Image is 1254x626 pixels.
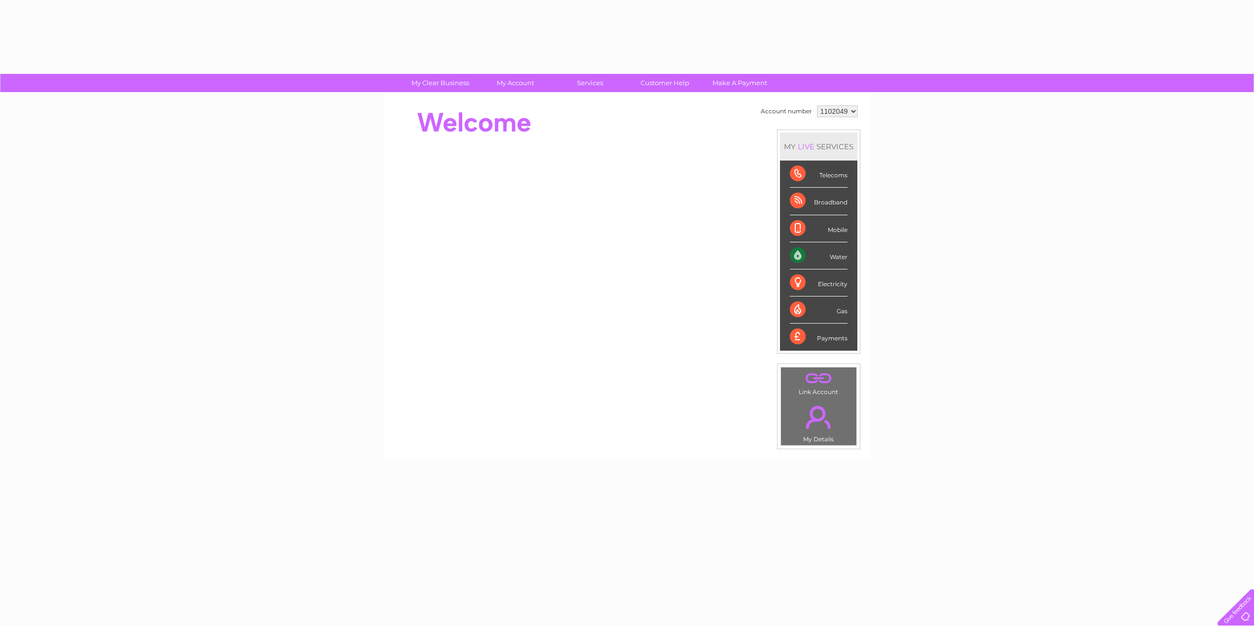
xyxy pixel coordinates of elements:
a: My Clear Business [400,74,481,92]
div: Mobile [790,215,847,242]
div: Broadband [790,188,847,215]
div: Water [790,242,847,269]
div: Gas [790,297,847,324]
td: Link Account [780,367,857,398]
a: My Account [474,74,556,92]
a: . [783,400,854,434]
a: Customer Help [624,74,706,92]
div: Electricity [790,269,847,297]
a: . [783,370,854,387]
div: Payments [790,324,847,350]
a: Services [549,74,631,92]
div: Telecoms [790,161,847,188]
div: MY SERVICES [780,132,857,161]
div: LIVE [796,142,816,151]
td: Account number [758,103,814,120]
a: Make A Payment [699,74,780,92]
td: My Details [780,397,857,446]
